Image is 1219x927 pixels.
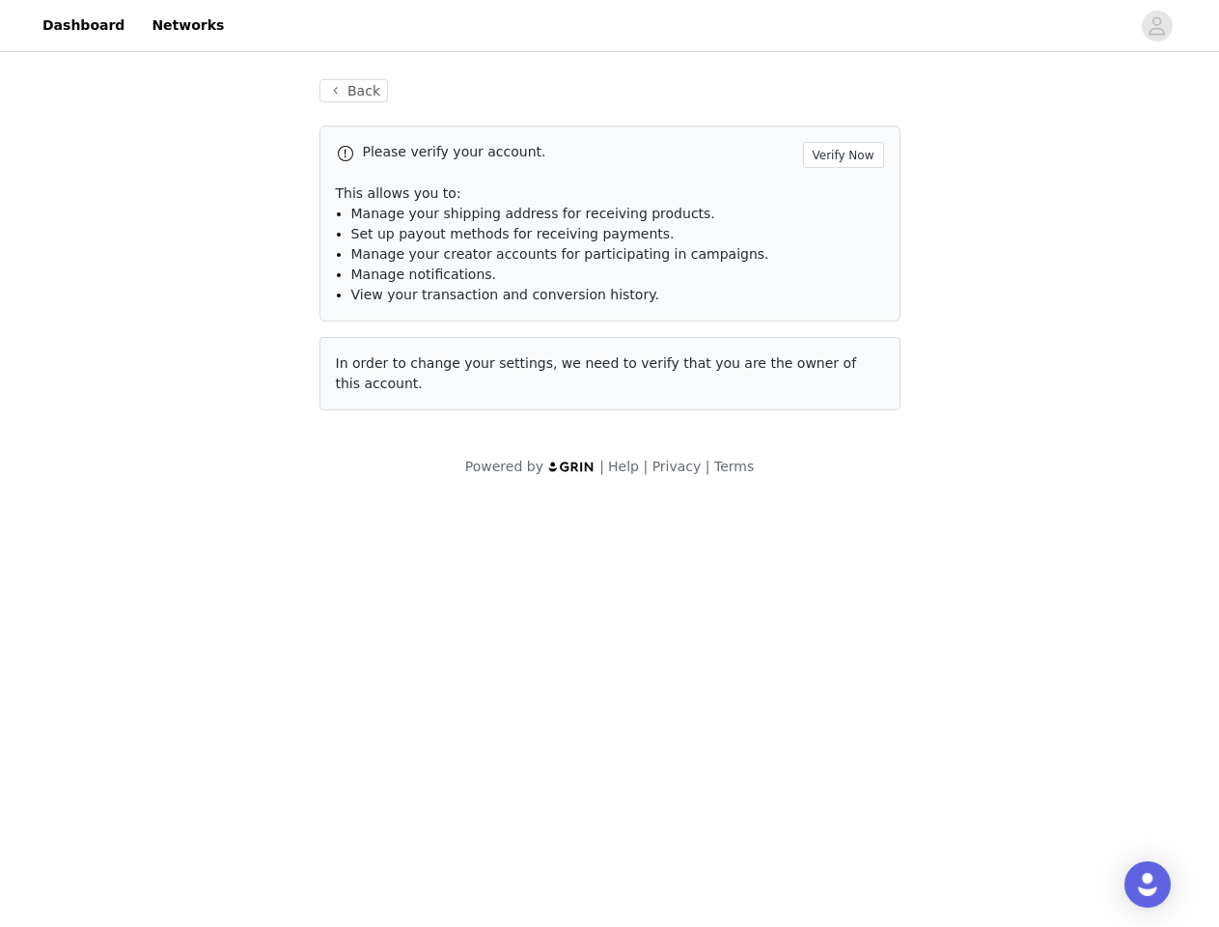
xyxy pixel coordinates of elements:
[351,206,715,221] span: Manage your shipping address for receiving products.
[643,459,648,474] span: |
[599,459,604,474] span: |
[351,246,769,262] span: Manage your creator accounts for participating in campaigns.
[652,459,702,474] a: Privacy
[319,79,389,102] button: Back
[336,183,884,204] p: This allows you to:
[351,226,675,241] span: Set up payout methods for receiving payments.
[351,267,497,282] span: Manage notifications.
[140,4,235,47] a: Networks
[714,459,754,474] a: Terms
[465,459,543,474] span: Powered by
[1124,861,1171,908] div: Open Intercom Messenger
[31,4,136,47] a: Dashboard
[1148,11,1166,42] div: avatar
[363,142,795,162] p: Please verify your account.
[706,459,710,474] span: |
[547,461,596,473] img: logo
[803,142,884,168] button: Verify Now
[336,355,857,391] span: In order to change your settings, we need to verify that you are the owner of this account.
[608,459,639,474] a: Help
[351,287,659,302] span: View your transaction and conversion history.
